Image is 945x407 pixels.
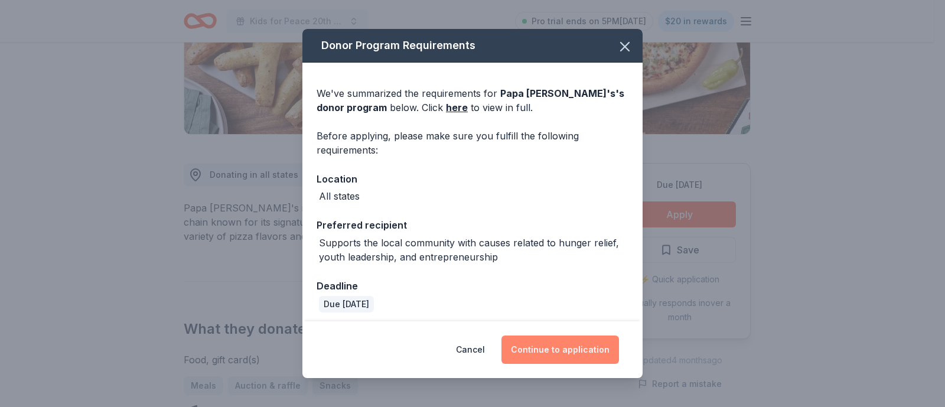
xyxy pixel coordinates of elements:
div: Location [317,171,628,187]
div: Preferred recipient [317,217,628,233]
button: Continue to application [501,336,619,364]
div: Donor Program Requirements [302,29,643,63]
a: here [446,100,468,115]
div: Before applying, please make sure you fulfill the following requirements: [317,129,628,157]
div: Supports the local community with causes related to hunger relief, youth leadership, and entrepre... [319,236,628,264]
div: All states [319,189,360,203]
div: Deadline [317,278,628,294]
div: We've summarized the requirements for below. Click to view in full. [317,86,628,115]
button: Cancel [456,336,485,364]
div: Due [DATE] [319,296,374,312]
